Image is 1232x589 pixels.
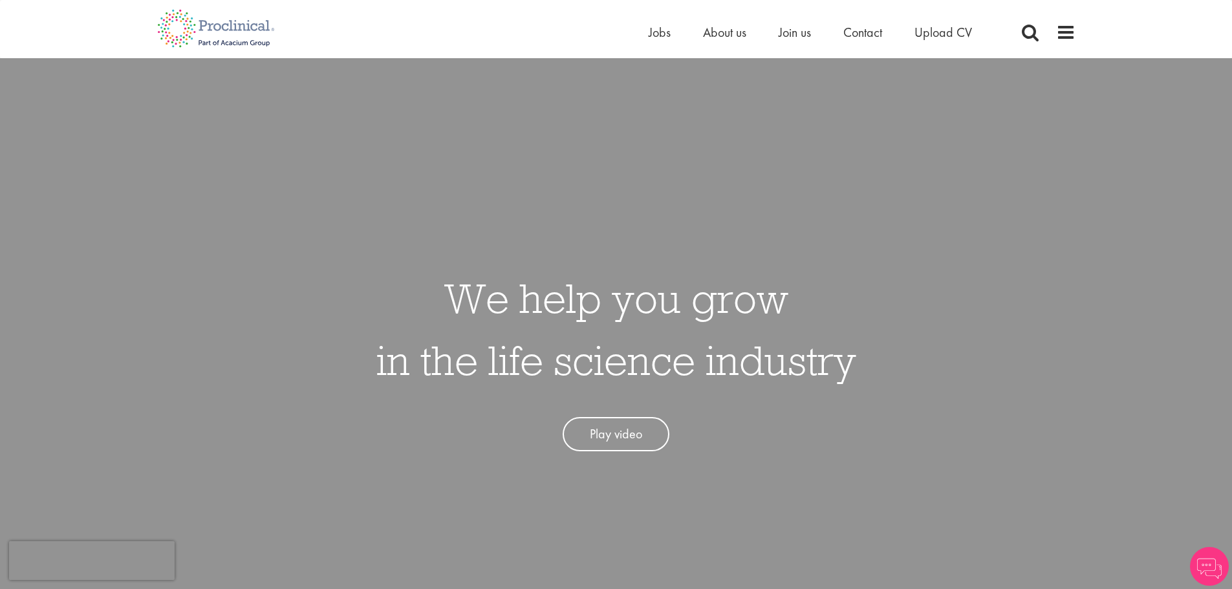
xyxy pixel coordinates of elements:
a: Upload CV [914,24,972,41]
a: About us [703,24,746,41]
img: Chatbot [1190,547,1229,586]
a: Join us [779,24,811,41]
h1: We help you grow in the life science industry [376,267,856,391]
a: Play video [563,417,669,451]
a: Jobs [649,24,671,41]
a: Contact [843,24,882,41]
